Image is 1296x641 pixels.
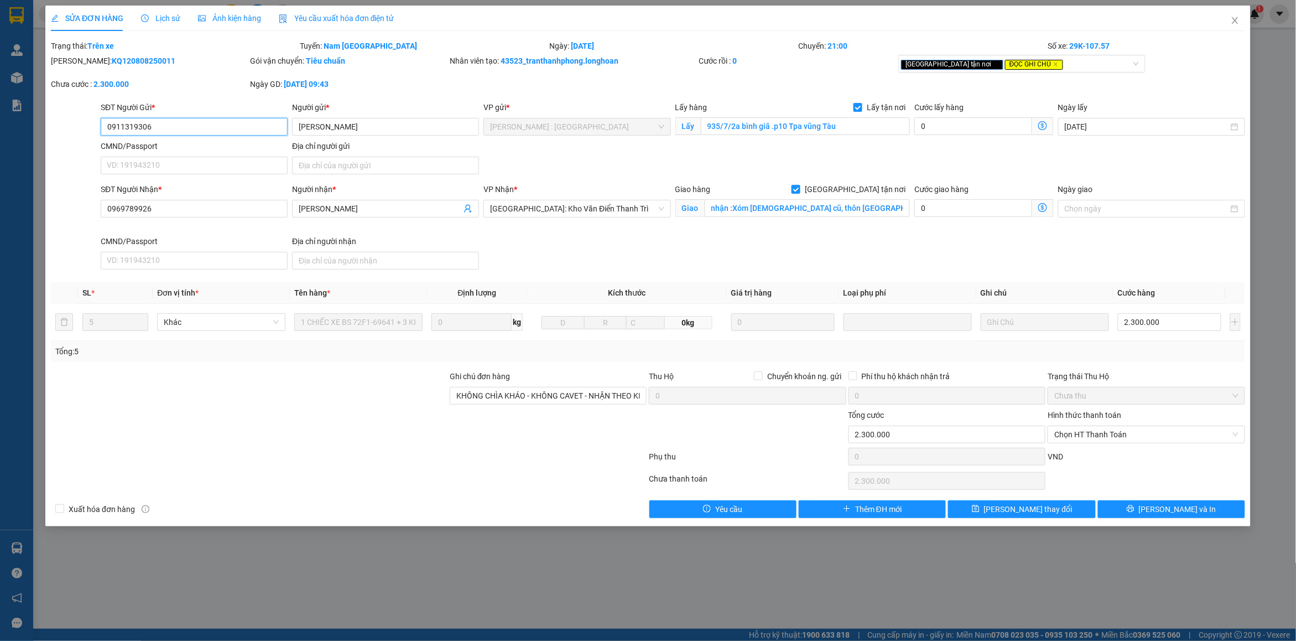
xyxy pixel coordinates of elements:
span: Lấy [675,117,701,135]
span: Xuất hóa đơn hàng [64,503,139,515]
span: clock-circle [141,14,149,22]
div: Tổng: 5 [55,345,500,358]
span: Phí thu hộ khách nhận trả [857,370,955,382]
b: Nam [GEOGRAPHIC_DATA] [324,42,418,50]
th: Ghi chú [976,282,1113,304]
label: Ngày giao [1058,185,1093,194]
b: 29K-107.57 [1069,42,1110,50]
span: Giá trị hàng [731,288,772,297]
span: exclamation-circle [703,505,711,514]
span: Khác [164,314,279,330]
label: Ghi chú đơn hàng [450,372,511,381]
input: 0 [731,313,835,331]
span: Lịch sử [141,14,180,23]
div: Phụ thu [648,451,847,470]
div: Địa chỉ người nhận [292,235,479,247]
span: Giao [675,199,705,217]
span: Đơn vị tính [157,288,199,297]
span: Chọn HT Thanh Toán [1054,426,1238,443]
div: Ngày: [548,40,798,52]
span: Yêu cầu xuất hóa đơn điện tử [279,14,394,23]
span: user-add [464,204,472,213]
input: Ghi chú đơn hàng [450,387,647,405]
span: [PERSON_NAME] và In [1139,503,1216,515]
input: Giao tận nơi [705,199,910,217]
span: [GEOGRAPHIC_DATA] tận nơi [901,60,1003,70]
input: Địa chỉ của người nhận [292,252,479,270]
label: Cước lấy hàng [914,103,964,112]
span: kg [512,313,523,331]
div: Chưa cước : [51,78,248,90]
input: Ngày lấy [1065,121,1229,133]
div: CMND/Passport [101,140,288,152]
div: Trạng thái: [50,40,299,52]
span: dollar-circle [1038,203,1047,212]
span: Ảnh kiện hàng [198,14,261,23]
b: 43523_tranthanhphong.longhoan [501,56,618,65]
span: [PERSON_NAME] thay đổi [984,503,1073,515]
b: [DATE] [571,42,594,50]
span: Kích thước [608,288,646,297]
input: Ghi Chú [981,313,1109,331]
span: close-circle [1231,123,1238,131]
div: Ngày GD: [250,78,447,90]
span: close-circle [1232,431,1239,438]
b: 0 [733,56,737,65]
b: 2.300.000 [93,80,129,89]
span: dollar-circle [1038,121,1047,130]
span: Lấy tận nơi [862,101,910,113]
div: SĐT Người Nhận [101,183,288,195]
input: C [626,316,665,329]
span: Cước hàng [1118,288,1156,297]
div: Tuyến: [299,40,549,52]
button: printer[PERSON_NAME] và In [1098,500,1245,518]
b: 21:00 [828,42,848,50]
div: CMND/Passport [101,235,288,247]
b: Trên xe [87,42,114,50]
button: save[PERSON_NAME] thay đổi [948,500,1095,518]
input: Lấy tận nơi [701,117,910,135]
span: Hồ Chí Minh : Kho Quận 12 [490,118,664,135]
span: SL [82,288,91,297]
span: Hà Nội: Kho Văn Điển Thanh Trì [490,200,664,217]
span: save [972,505,980,514]
span: Lấy hàng [675,103,707,112]
img: icon [279,14,288,23]
div: Người gửi [292,101,479,113]
span: Tên hàng [294,288,330,297]
input: Địa chỉ của người gửi [292,157,479,174]
button: exclamation-circleYêu cầu [649,500,797,518]
b: KQ120808250011 [112,56,175,65]
div: SĐT Người Gửi [101,101,288,113]
span: close [1231,16,1240,25]
input: VD: Bàn, Ghế [294,313,423,331]
label: Hình thức thanh toán [1048,411,1121,420]
span: Giao hàng [675,185,711,194]
div: Nhân viên tạo: [450,55,697,67]
span: [GEOGRAPHIC_DATA] tận nơi [800,183,910,195]
div: [PERSON_NAME]: [51,55,248,67]
button: Close [1220,6,1251,37]
div: Số xe: [1047,40,1246,52]
input: Cước lấy hàng [914,117,1032,135]
span: close [993,61,999,67]
div: Chưa thanh toán [648,473,847,492]
input: Cước giao hàng [914,199,1032,217]
b: Tiêu chuẩn [306,56,345,65]
input: D [542,316,585,329]
div: VP gửi [483,101,670,113]
div: Địa chỉ người gửi [292,140,479,152]
span: info-circle [142,505,149,513]
button: plusThêm ĐH mới [799,500,946,518]
button: plus [1230,313,1241,331]
th: Loại phụ phí [839,282,976,304]
span: Tổng cước [849,411,884,420]
span: Chuyển khoản ng. gửi [763,370,846,382]
input: R [584,316,627,329]
span: SỬA ĐƠN HÀNG [51,14,123,23]
span: Yêu cầu [715,503,742,515]
div: Người nhận [292,183,479,195]
span: plus [843,505,851,514]
span: ĐỌC GHI CHÚ [1005,60,1063,70]
b: [DATE] 09:43 [284,80,329,89]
